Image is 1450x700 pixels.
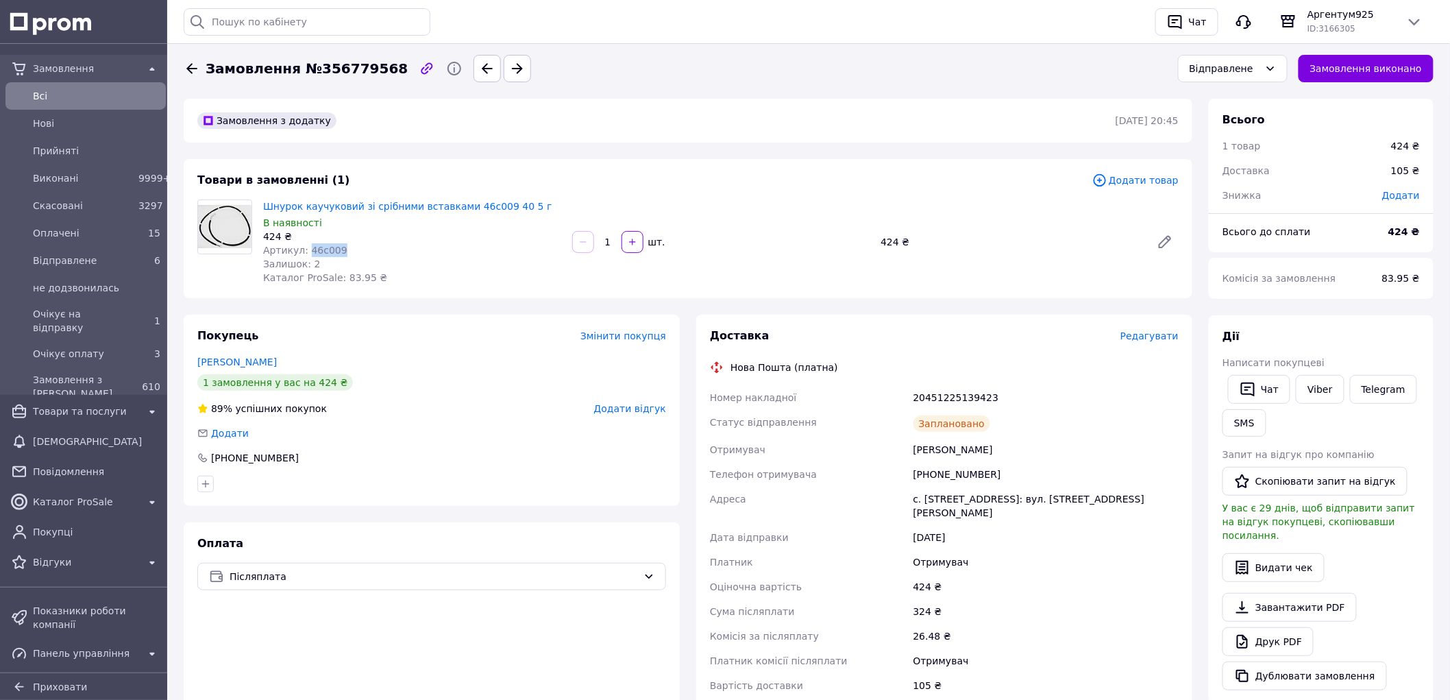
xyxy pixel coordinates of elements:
span: У вас є 29 днів, щоб відправити запит на відгук покупцеві, скопіювавши посилання. [1222,503,1415,541]
span: 1 [154,315,160,326]
span: 1 товар [1222,141,1261,152]
div: Заплановано [913,415,991,432]
span: Приховати [33,681,87,692]
span: Вартість доставки [710,680,803,691]
div: [PHONE_NUMBER] [210,451,300,465]
div: Чат [1186,12,1209,32]
div: Отримувач [911,649,1181,673]
span: Каталог ProSale: 83.95 ₴ [263,272,387,283]
span: Адреса [710,494,746,505]
span: Платник [710,557,753,568]
span: Знижка [1222,190,1262,201]
button: Замовлення виконано [1299,55,1434,82]
span: 3 [154,348,160,359]
button: Скопіювати запит на відгук [1222,467,1408,496]
span: Дата відправки [710,532,789,543]
div: шт. [645,235,667,249]
span: Відправлене [33,254,133,267]
div: 1 замовлення у вас на 424 ₴ [197,374,353,391]
span: Замовлення [33,62,138,75]
span: Номер накладної [710,392,797,403]
span: В наявності [263,217,322,228]
button: Дублювати замовлення [1222,662,1387,690]
span: ID: 3166305 [1307,24,1355,34]
span: Оплачені [33,226,133,240]
div: успішних покупок [197,402,327,415]
span: Аргентум925 [1307,8,1395,21]
button: SMS [1222,409,1266,437]
div: с. [STREET_ADDRESS]: вул. [STREET_ADDRESS][PERSON_NAME] [911,487,1181,525]
span: Отримувач [710,444,765,455]
a: Друк PDF [1222,627,1314,656]
div: Нова Пошта (платна) [727,361,841,374]
span: Доставка [710,329,770,342]
span: Доставка [1222,165,1270,176]
span: Покупець [197,329,259,342]
span: Каталог ProSale [33,495,138,509]
span: Показники роботи компанії [33,604,160,631]
div: 105 ₴ [1383,156,1428,186]
span: Замовлення з [PERSON_NAME] [33,373,133,400]
span: Сума післяплати [710,606,795,617]
button: Видати чек [1222,553,1325,582]
span: Додати товар [1092,173,1179,188]
img: Шнурок каучуковий зі срібними вставками 46с009 40 5 г [198,205,251,248]
button: Чат [1228,375,1290,404]
a: Telegram [1350,375,1417,404]
span: Оціночна вартість [710,581,802,592]
a: [PERSON_NAME] [197,357,277,367]
span: Покупці [33,525,160,539]
span: Написати покупцеві [1222,357,1325,368]
span: Додати відгук [594,403,666,414]
div: Замовлення з додатку [197,112,336,129]
span: Всi [33,89,160,103]
span: Залишок: 2 [263,258,321,269]
span: [DEMOGRAPHIC_DATA] [33,435,160,448]
div: Відправлене [1190,61,1259,76]
div: 424 ₴ [911,575,1181,599]
span: Статус відправлення [710,417,817,428]
span: Очікує на відправку [33,307,133,335]
b: 424 ₴ [1388,226,1420,237]
span: 610 [142,381,160,392]
span: Повідомлення [33,465,160,479]
span: Замовлення №356779568 [206,59,408,79]
span: Всього [1222,113,1265,126]
time: [DATE] 20:45 [1116,115,1179,126]
span: 15 [148,228,160,239]
span: Артикул: 46с009 [263,245,347,256]
div: 424 ₴ [1391,139,1420,153]
div: 26.48 ₴ [911,624,1181,649]
div: 424 ₴ [875,232,1146,252]
span: 6 [154,255,160,266]
a: Шнурок каучуковий зі срібними вставками 46с009 40 5 г [263,201,552,212]
span: не додзвонилась [33,281,160,295]
div: 424 ₴ [263,230,561,243]
span: Додати [211,428,249,439]
span: Платник комісії післяплати [710,655,848,666]
span: Запит на відгук про компанію [1222,449,1375,460]
span: Комісія за замовлення [1222,273,1336,284]
span: 3297 [138,200,163,211]
span: Очікує оплату [33,347,133,361]
div: [PHONE_NUMBER] [911,462,1181,487]
a: Завантажити PDF [1222,593,1357,622]
span: Оплата [197,537,243,550]
span: Змінити покупця [580,330,666,341]
span: 89% [211,403,232,414]
div: 105 ₴ [911,673,1181,698]
span: Всього до сплати [1222,226,1311,237]
span: Товари та послуги [33,405,138,418]
div: 324 ₴ [911,599,1181,624]
span: Панель управління [33,647,138,660]
span: Додати [1382,190,1420,201]
span: Виконані [33,171,133,185]
a: Редагувати [1151,228,1179,256]
span: 83.95 ₴ [1382,273,1420,284]
div: [PERSON_NAME] [911,437,1181,462]
span: Телефон отримувача [710,469,817,480]
span: Товари в замовленні (1) [197,173,350,186]
span: Нові [33,117,160,130]
span: Післяплата [230,569,638,584]
span: Комісія за післяплату [710,631,819,642]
